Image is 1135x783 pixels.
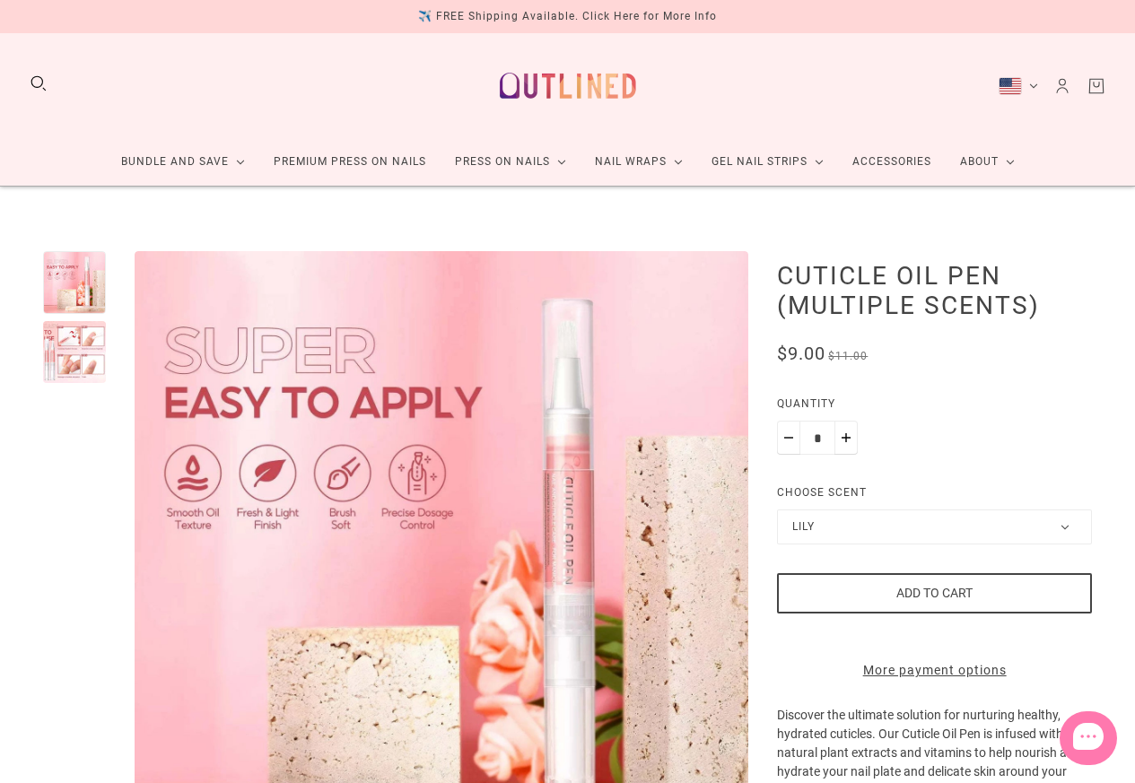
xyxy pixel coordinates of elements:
[1052,76,1072,96] a: Account
[777,395,1092,421] label: Quantity
[418,7,717,26] div: ✈️ FREE Shipping Available. Click Here for More Info
[107,138,259,186] a: Bundle and Save
[1087,76,1106,96] a: Cart
[777,573,1092,613] button: Add to cart
[697,138,838,186] a: Gel Nail Strips
[777,421,800,455] button: Minus
[581,138,697,186] a: Nail Wraps
[441,138,581,186] a: Press On Nails
[259,138,441,186] a: Premium Press On Nails
[834,421,858,455] button: Plus
[999,77,1038,95] button: United States
[946,138,1029,186] a: About
[777,661,1092,680] a: More payment options
[792,518,815,536] div: Lily
[777,260,1092,320] h1: Cuticle Oil Pen (Multiple Scents)
[777,344,825,363] div: $9.00
[838,138,946,186] a: Accessories
[777,509,1092,544] button: Lily
[777,483,867,502] label: Choose Scent
[29,74,48,93] button: Search
[828,347,868,366] div: $11.00
[489,48,647,124] a: Outlined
